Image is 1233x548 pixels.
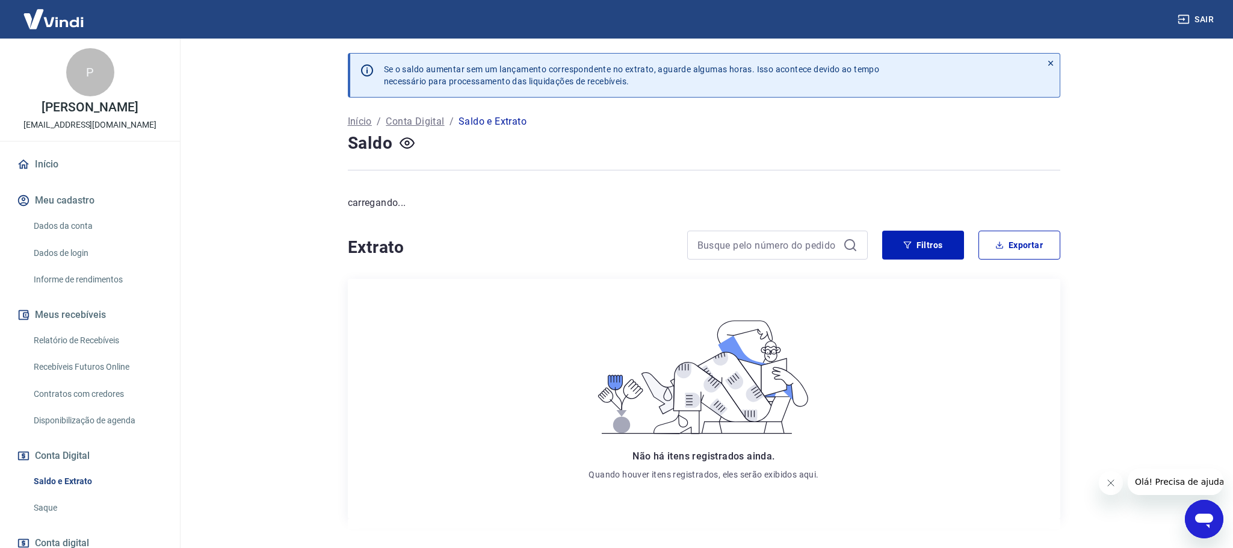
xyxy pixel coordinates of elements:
[1185,500,1223,538] iframe: Botão para abrir a janela de mensagens
[29,496,165,520] a: Saque
[14,151,165,178] a: Início
[14,1,93,37] img: Vindi
[348,196,1060,210] p: carregando...
[29,328,165,353] a: Relatório de Recebíveis
[1099,471,1123,495] iframe: Fechar mensagem
[14,187,165,214] button: Meu cadastro
[14,443,165,469] button: Conta Digital
[1175,8,1219,31] button: Sair
[29,241,165,266] a: Dados de login
[29,214,165,238] a: Dados da conta
[66,48,114,96] div: P
[384,63,880,87] p: Se o saldo aumentar sem um lançamento correspondente no extrato, aguarde algumas horas. Isso acon...
[29,355,165,379] a: Recebíveis Futuros Online
[348,235,673,260] h4: Extrato
[29,469,165,494] a: Saldo e Extrato
[348,114,372,129] a: Início
[589,469,818,481] p: Quando houver itens registrados, eles serão exibidos aqui.
[348,131,393,155] h4: Saldo
[632,450,774,462] span: Não há itens registrados ainda.
[7,8,101,18] span: Olá! Precisa de ajuda?
[377,114,381,129] p: /
[1128,469,1223,495] iframe: Mensagem da empresa
[697,236,838,254] input: Busque pelo número do pedido
[29,408,165,433] a: Disponibilização de agenda
[14,302,165,328] button: Meus recebíveis
[29,267,165,292] a: Informe de rendimentos
[978,231,1060,260] button: Exportar
[459,114,527,129] p: Saldo e Extrato
[386,114,444,129] a: Conta Digital
[42,101,138,114] p: [PERSON_NAME]
[29,382,165,406] a: Contratos com credores
[882,231,964,260] button: Filtros
[23,119,156,131] p: [EMAIL_ADDRESS][DOMAIN_NAME]
[450,114,454,129] p: /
